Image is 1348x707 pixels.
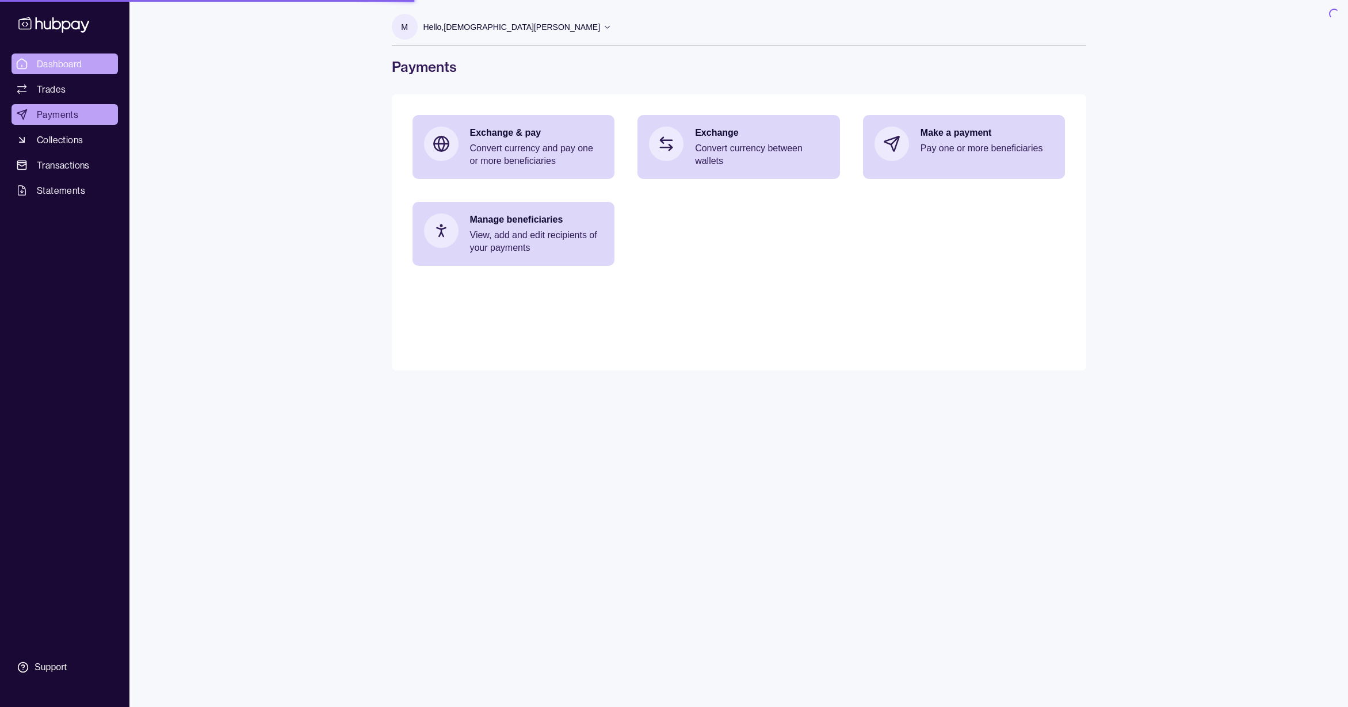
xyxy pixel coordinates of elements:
[637,115,840,179] a: ExchangeConvert currency between wallets
[35,661,67,674] div: Support
[12,79,118,100] a: Trades
[863,115,1066,173] a: Make a paymentPay one or more beneficiaries
[470,142,604,167] p: Convert currency and pay one or more beneficiaries
[12,129,118,150] a: Collections
[921,127,1054,139] p: Make a payment
[37,133,83,147] span: Collections
[12,655,118,679] a: Support
[12,180,118,201] a: Statements
[695,127,828,139] p: Exchange
[921,142,1054,155] p: Pay one or more beneficiaries
[413,202,615,266] a: Manage beneficiariesView, add and edit recipients of your payments
[423,21,601,33] p: Hello, [DEMOGRAPHIC_DATA][PERSON_NAME]
[37,184,85,197] span: Statements
[37,158,90,172] span: Transactions
[12,155,118,175] a: Transactions
[37,108,78,121] span: Payments
[37,57,82,71] span: Dashboard
[392,58,1086,76] h1: Payments
[12,53,118,74] a: Dashboard
[401,21,408,33] p: M
[12,104,118,125] a: Payments
[37,82,66,96] span: Trades
[695,142,828,167] p: Convert currency between wallets
[413,115,615,179] a: Exchange & payConvert currency and pay one or more beneficiaries
[470,127,604,139] p: Exchange & pay
[470,229,604,254] p: View, add and edit recipients of your payments
[470,213,604,226] p: Manage beneficiaries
